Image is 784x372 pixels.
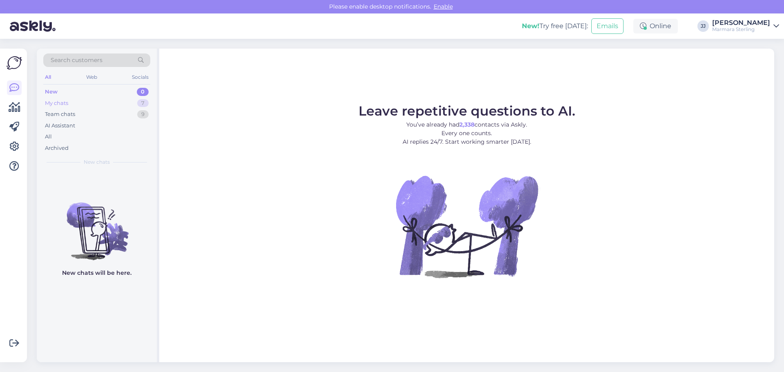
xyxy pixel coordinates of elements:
[130,72,150,82] div: Socials
[84,158,110,166] span: New chats
[85,72,99,82] div: Web
[45,110,75,118] div: Team chats
[137,110,149,118] div: 9
[45,88,58,96] div: New
[51,56,102,65] span: Search customers
[712,20,779,33] a: [PERSON_NAME]Marmara Sterling
[45,99,68,107] div: My chats
[359,120,575,146] p: You’ve already had contacts via Askly. Every one counts. AI replies 24/7. Start working smarter [...
[522,21,588,31] div: Try free [DATE]:
[591,18,624,34] button: Emails
[633,19,678,33] div: Online
[7,55,22,71] img: Askly Logo
[45,133,52,141] div: All
[37,188,157,261] img: No chats
[522,22,539,30] b: New!
[459,121,474,128] b: 2,338
[137,88,149,96] div: 0
[62,269,131,277] p: New chats will be here.
[43,72,53,82] div: All
[45,144,69,152] div: Archived
[45,122,75,130] div: AI Assistant
[697,20,709,32] div: JJ
[712,26,770,33] div: Marmara Sterling
[359,103,575,119] span: Leave repetitive questions to AI.
[712,20,770,26] div: [PERSON_NAME]
[393,153,540,300] img: No Chat active
[431,3,455,10] span: Enable
[137,99,149,107] div: 7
